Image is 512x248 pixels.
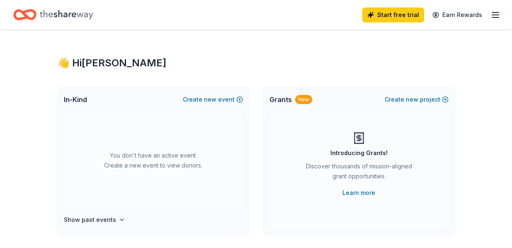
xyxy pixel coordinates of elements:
a: Home [13,5,93,24]
span: new [406,95,418,105]
span: new [204,95,216,105]
div: 👋 Hi [PERSON_NAME] [57,56,455,70]
span: In-Kind [64,95,87,105]
h4: Show past events [64,215,116,225]
div: Discover thousands of mission-aligned grant opportunities. [303,161,415,185]
button: Createnewevent [183,95,243,105]
span: Grants [269,95,292,105]
div: New [295,95,312,104]
a: Start free trial [362,7,424,22]
div: Introducing Grants! [330,148,388,158]
a: Earn Rewards [427,7,487,22]
button: Show past events [64,215,125,225]
button: Createnewproject [385,95,449,105]
div: You don't have an active event. Create a new event to view donors. [64,113,243,208]
a: Learn more [342,188,375,198]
